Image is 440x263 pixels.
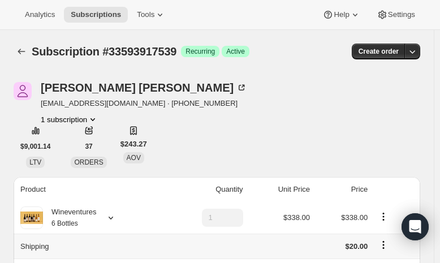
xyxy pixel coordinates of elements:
[137,10,154,19] span: Tools
[247,177,313,202] th: Unit Price
[14,177,163,202] th: Product
[313,177,371,202] th: Price
[14,139,57,154] button: $9,001.14
[18,7,62,23] button: Analytics
[41,114,98,125] button: Product actions
[186,47,215,56] span: Recurring
[41,98,247,109] span: [EMAIL_ADDRESS][DOMAIN_NAME] · [PHONE_NUMBER]
[74,158,103,166] span: ORDERS
[85,142,92,151] span: 37
[78,139,99,154] button: 37
[14,234,163,258] th: Shipping
[43,206,96,229] div: Wineventures
[64,7,128,23] button: Subscriptions
[130,7,172,23] button: Tools
[14,44,29,59] button: Subscriptions
[352,44,406,59] button: Create order
[388,10,415,19] span: Settings
[41,82,247,93] div: [PERSON_NAME] [PERSON_NAME]
[14,82,32,100] span: Kelli Farnsworth
[163,177,246,202] th: Quantity
[370,7,422,23] button: Settings
[402,213,429,240] div: Open Intercom Messenger
[29,158,41,166] span: LTV
[283,213,310,222] span: $338.00
[120,139,147,150] span: $243.27
[226,47,245,56] span: Active
[51,219,78,227] small: 6 Bottles
[32,45,176,58] span: Subscription #33593917539
[359,47,399,56] span: Create order
[25,10,55,19] span: Analytics
[71,10,121,19] span: Subscriptions
[341,213,368,222] span: $338.00
[20,142,50,151] span: $9,001.14
[334,10,349,19] span: Help
[346,242,368,251] span: $20.00
[374,210,392,223] button: Product actions
[316,7,367,23] button: Help
[374,239,392,251] button: Shipping actions
[127,154,141,162] span: AOV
